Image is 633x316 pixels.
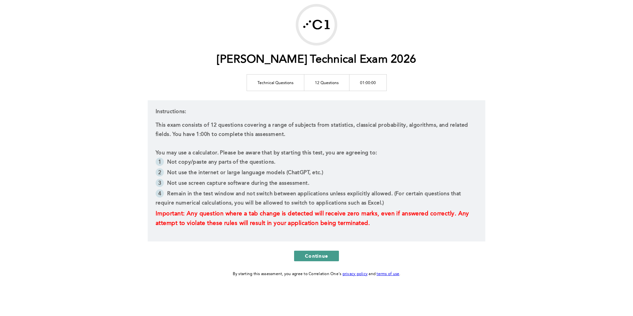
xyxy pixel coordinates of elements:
[156,121,477,139] p: This exam consists of 12 questions covering a range of subjects from statistics, classical probab...
[148,100,485,241] div: Instructions:
[156,179,477,189] li: Not use screen capture software during the assessment.
[156,148,477,158] p: You may use a calculator. Please be aware that by starting this test, you are agreeing to:
[156,189,477,209] li: Remain in the test window and not switch between applications unless explicitly allowed. (For cer...
[247,74,304,91] td: Technical Questions
[343,272,368,276] a: privacy policy
[349,74,386,91] td: 01:00:00
[233,270,401,278] div: By starting this assessment, you agree to Correlation One's and .
[156,211,471,226] span: Important: Any question where a tab change is detected will receive zero marks, even if answered ...
[298,7,335,43] img: Marshall Wace
[294,251,339,261] button: Continue
[217,53,416,67] h1: [PERSON_NAME] Technical Exam 2026
[156,158,477,168] li: Not copy/paste any parts of the questions.
[305,253,328,259] span: Continue
[304,74,349,91] td: 12 Questions
[156,168,477,179] li: Not use the internet or large language models (ChatGPT, etc.)
[377,272,399,276] a: terms of use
